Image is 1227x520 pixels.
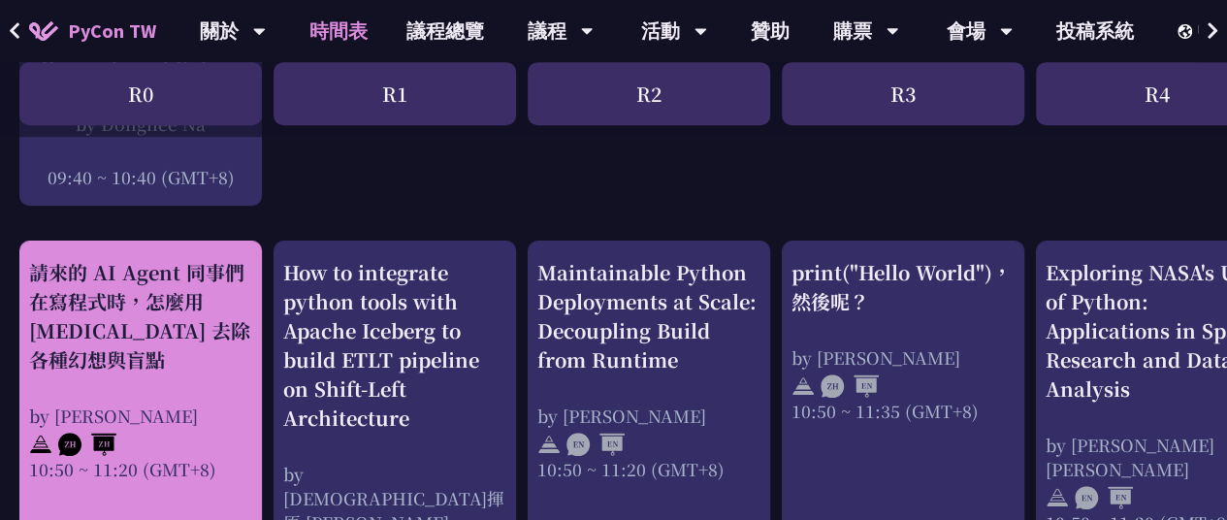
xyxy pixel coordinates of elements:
div: 10:50 ~ 11:20 (GMT+8) [29,457,252,481]
div: 10:50 ~ 11:35 (GMT+8) [791,399,1015,423]
div: by [PERSON_NAME] [791,345,1015,370]
div: by [PERSON_NAME] [537,404,760,428]
img: svg+xml;base64,PHN2ZyB4bWxucz0iaHR0cDovL3d3dy53My5vcmcvMjAwMC9zdmciIHdpZHRoPSIyNCIgaGVpZ2h0PSIyNC... [791,374,815,398]
img: Locale Icon [1178,24,1197,39]
div: 09:40 ~ 10:40 (GMT+8) [29,165,252,189]
div: R1 [274,62,516,125]
div: R0 [19,62,262,125]
img: svg+xml;base64,PHN2ZyB4bWxucz0iaHR0cDovL3d3dy53My5vcmcvMjAwMC9zdmciIHdpZHRoPSIyNCIgaGVpZ2h0PSIyNC... [29,433,52,456]
img: ZHEN.371966e.svg [821,374,879,398]
a: PyCon TW [10,7,176,55]
img: ENEN.5a408d1.svg [1075,486,1133,509]
div: by [PERSON_NAME] [29,404,252,428]
img: ENEN.5a408d1.svg [566,433,625,456]
img: svg+xml;base64,PHN2ZyB4bWxucz0iaHR0cDovL3d3dy53My5vcmcvMjAwMC9zdmciIHdpZHRoPSIyNCIgaGVpZ2h0PSIyNC... [1046,486,1069,509]
div: 10:50 ~ 11:20 (GMT+8) [537,457,760,481]
div: How to integrate python tools with Apache Iceberg to build ETLT pipeline on Shift-Left Architecture [283,258,506,433]
div: 請來的 AI Agent 同事們在寫程式時，怎麼用 [MEDICAL_DATA] 去除各種幻想與盲點 [29,258,252,374]
img: ZHZH.38617ef.svg [58,433,116,456]
img: svg+xml;base64,PHN2ZyB4bWxucz0iaHR0cDovL3d3dy53My5vcmcvMjAwMC9zdmciIHdpZHRoPSIyNCIgaGVpZ2h0PSIyNC... [537,433,561,456]
div: R2 [528,62,770,125]
img: Home icon of PyCon TW 2025 [29,21,58,41]
span: PyCon TW [68,16,156,46]
div: print("Hello World")，然後呢？ [791,258,1015,316]
div: Maintainable Python Deployments at Scale: Decoupling Build from Runtime [537,258,760,374]
div: R3 [782,62,1024,125]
